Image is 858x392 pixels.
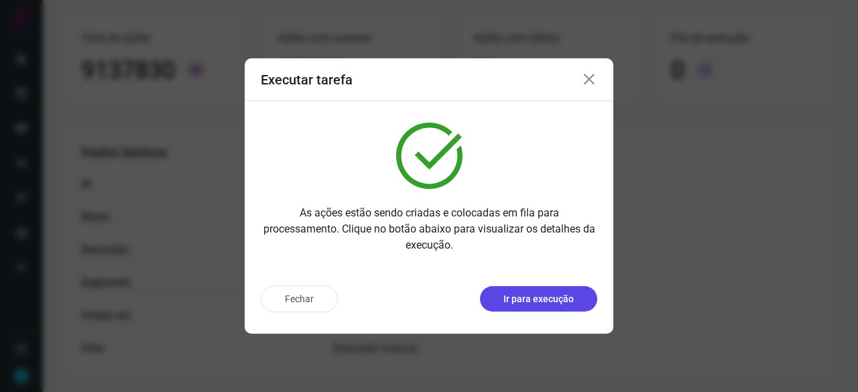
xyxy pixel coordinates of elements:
[261,72,353,88] h3: Executar tarefa
[261,205,597,253] p: As ações estão sendo criadas e colocadas em fila para processamento. Clique no botão abaixo para ...
[480,286,597,312] button: Ir para execução
[396,123,463,189] img: verified.svg
[503,292,574,306] p: Ir para execução
[261,285,338,312] button: Fechar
